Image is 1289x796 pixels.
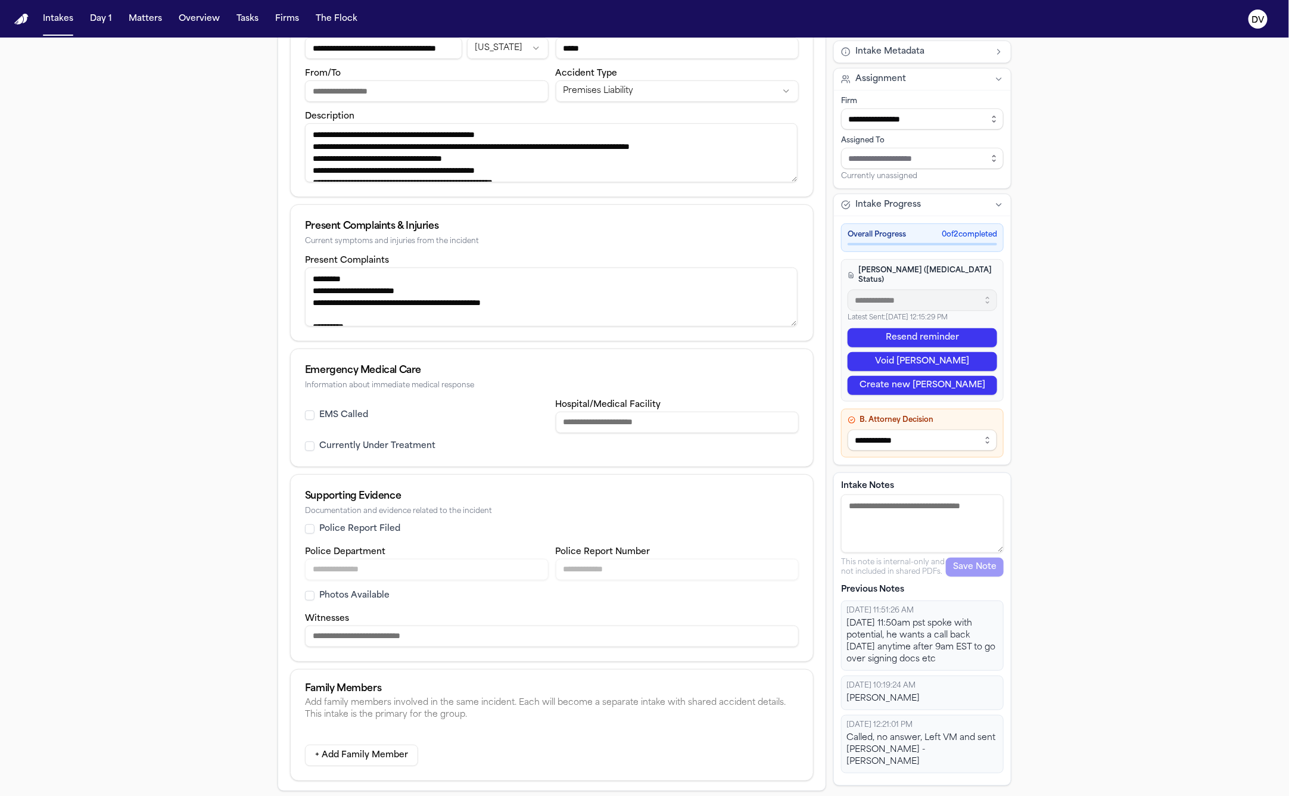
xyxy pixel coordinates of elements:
[556,412,799,433] input: Hospital or medical facility
[834,69,1011,90] button: Assignment
[556,400,661,409] label: Hospital/Medical Facility
[305,237,799,246] div: Current symptoms and injuries from the incident
[305,256,389,265] label: Present Complaints
[848,266,997,285] h4: [PERSON_NAME] ([MEDICAL_DATA] Status)
[319,590,390,602] label: Photos Available
[841,108,1004,130] input: Select firm
[841,584,1004,596] p: Previous Notes
[319,523,400,535] label: Police Report Filed
[174,8,225,30] button: Overview
[319,409,368,421] label: EMS Called
[305,614,349,623] label: Witnesses
[556,69,618,78] label: Accident Type
[305,507,799,516] div: Documentation and evidence related to the incident
[846,720,998,730] div: [DATE] 12:21:01 PM
[855,199,921,211] span: Intake Progress
[841,480,1004,492] label: Intake Notes
[311,8,362,30] button: The Flock
[841,148,1004,169] input: Assign to staff member
[85,8,117,30] button: Day 1
[841,97,1004,106] div: Firm
[846,693,998,705] div: [PERSON_NAME]
[855,73,906,85] span: Assignment
[846,618,998,666] div: [DATE] 11:50am pst spoke with potential, he wants a call back [DATE] anytime after 9am EST to go ...
[305,745,418,766] button: + Add Family Member
[467,38,548,59] button: Incident state
[232,8,263,30] button: Tasks
[319,440,435,452] label: Currently Under Treatment
[305,112,354,121] label: Description
[846,681,998,691] div: [DATE] 10:19:24 AM
[305,381,799,390] div: Information about immediate medical response
[834,194,1011,216] button: Intake Progress
[305,548,385,556] label: Police Department
[556,548,650,556] label: Police Report Number
[305,38,462,59] input: Incident location
[305,626,799,647] input: Witnesses
[848,230,906,240] span: Overall Progress
[305,489,799,503] div: Supporting Evidence
[841,558,946,577] p: This note is internal-only and not included in shared PDFs.
[855,46,924,58] span: Intake Metadata
[848,415,997,425] h4: B. Attorney Decision
[305,69,341,78] label: From/To
[305,80,549,102] input: From/To destination
[305,219,799,234] div: Present Complaints & Injuries
[270,8,304,30] button: Firms
[305,363,799,378] div: Emergency Medical Care
[305,559,549,580] input: Police department
[942,230,997,240] span: 0 of 2 completed
[305,268,798,327] textarea: Present complaints
[846,606,998,615] div: [DATE] 11:51:26 AM
[14,14,29,25] img: Finch Logo
[848,328,997,347] button: Resend reminder
[14,14,29,25] a: Home
[556,38,799,59] input: Weather conditions
[556,559,799,580] input: Police report number
[834,41,1011,63] button: Intake Metadata
[305,697,799,721] div: Add family members involved in the same incident. Each will become a separate intake with shared ...
[305,123,798,182] textarea: Incident description
[841,495,1004,553] textarea: Intake notes
[846,732,998,768] div: Called, no answer, Left VM and sent [PERSON_NAME] - [PERSON_NAME]
[305,684,799,694] div: Family Members
[124,8,167,30] button: Matters
[848,376,997,395] button: Create new [PERSON_NAME]
[848,313,997,324] p: Latest Sent: [DATE] 12:15:29 PM
[841,136,1004,145] div: Assigned To
[841,172,917,181] span: Currently unassigned
[38,8,78,30] button: Intakes
[848,352,997,371] button: Void [PERSON_NAME]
